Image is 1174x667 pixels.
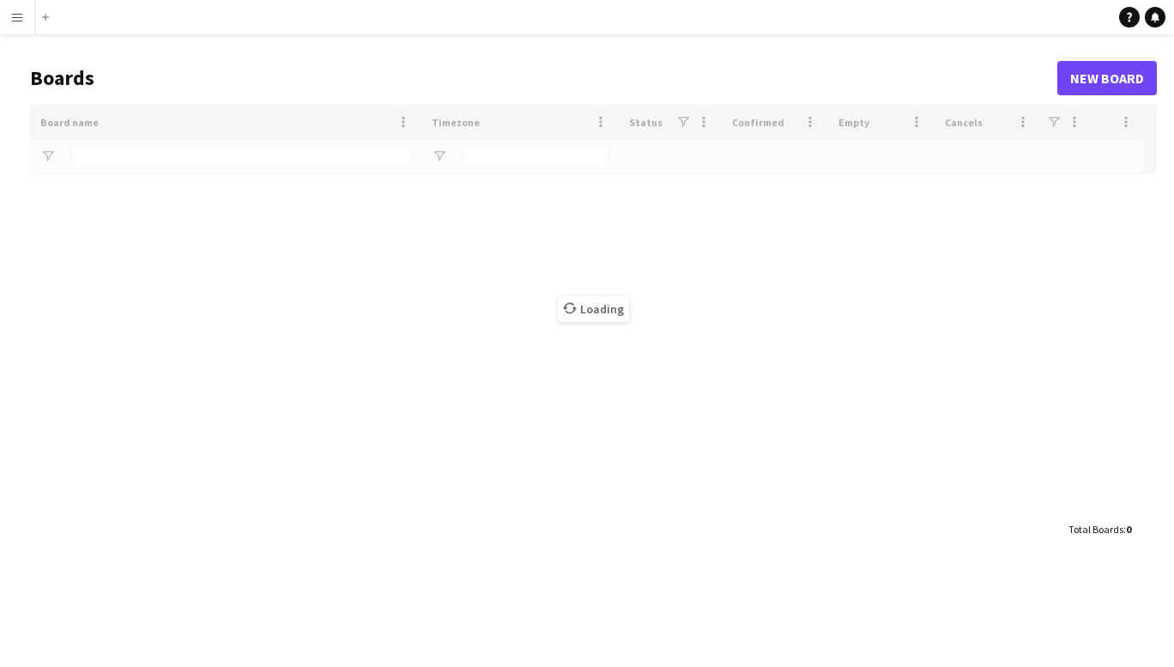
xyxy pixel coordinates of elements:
[558,296,629,322] span: Loading
[1068,523,1123,536] span: Total Boards
[1068,512,1131,546] div: :
[1057,61,1157,95] a: New Board
[1126,523,1131,536] span: 0
[30,65,1057,91] h1: Boards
